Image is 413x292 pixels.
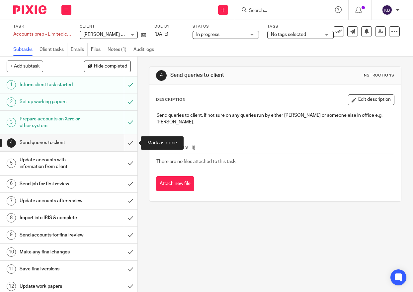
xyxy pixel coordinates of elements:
[20,247,85,257] h1: Make any final changes
[40,43,67,56] a: Client tasks
[133,43,157,56] a: Audit logs
[20,196,85,206] h1: Update accounts after review
[7,247,16,257] div: 10
[271,32,306,37] span: No tags selected
[170,72,289,79] h1: Send queries to client
[20,138,85,148] h1: Send queries to client
[382,5,392,15] img: svg%3E
[80,24,146,29] label: Client
[20,264,85,274] h1: Save final versions
[193,24,259,29] label: Status
[248,8,308,14] input: Search
[20,114,85,131] h1: Prepare accounts on Xero or other system
[267,24,334,29] label: Tags
[94,64,127,69] span: Hide completed
[71,43,88,56] a: Emails
[13,31,71,38] div: Accounts prep - Limited companies
[156,176,194,191] button: Attach new file
[7,61,43,72] button: + Add subtask
[7,138,16,148] div: 4
[20,179,85,189] h1: Send job for first review
[154,24,184,29] label: Due by
[348,94,394,105] button: Edit description
[7,282,16,291] div: 12
[20,230,85,240] h1: Send accounts for final review
[13,5,46,14] img: Pixie
[7,179,16,189] div: 6
[7,118,16,127] div: 3
[7,213,16,222] div: 8
[13,43,36,56] a: Subtasks
[20,281,85,291] h1: Update work papers
[156,70,167,81] div: 4
[156,146,188,149] span: Attachments
[84,61,131,72] button: Hide completed
[91,43,104,56] a: Files
[7,159,16,168] div: 5
[7,97,16,107] div: 2
[7,264,16,274] div: 11
[20,155,85,172] h1: Update accounts with information from client
[154,32,168,37] span: [DATE]
[20,80,85,90] h1: Inform client task started
[7,80,16,89] div: 1
[7,196,16,206] div: 7
[7,230,16,240] div: 9
[83,32,128,37] span: [PERSON_NAME] Ltd
[13,24,71,29] label: Task
[156,112,394,126] p: Send queries to client. If not sure on any queries run by either [PERSON_NAME] or someone else in...
[108,43,130,56] a: Notes (1)
[363,73,394,78] div: Instructions
[20,97,85,107] h1: Set up working papers
[196,32,219,37] span: In progress
[20,213,85,223] h1: Import into IRIS & complete
[156,159,236,164] span: There are no files attached to this task.
[156,97,186,102] p: Description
